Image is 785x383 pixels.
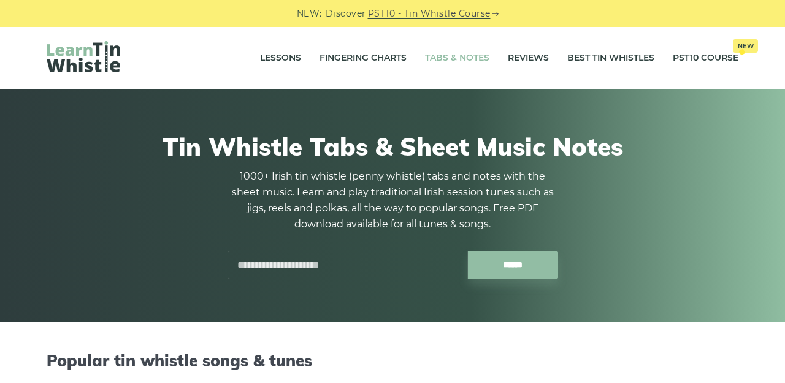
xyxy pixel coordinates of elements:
[673,43,738,74] a: PST10 CourseNew
[227,169,558,232] p: 1000+ Irish tin whistle (penny whistle) tabs and notes with the sheet music. Learn and play tradi...
[508,43,549,74] a: Reviews
[320,43,407,74] a: Fingering Charts
[425,43,489,74] a: Tabs & Notes
[47,132,738,161] h1: Tin Whistle Tabs & Sheet Music Notes
[260,43,301,74] a: Lessons
[47,41,120,72] img: LearnTinWhistle.com
[47,351,738,370] h2: Popular tin whistle songs & tunes
[567,43,654,74] a: Best Tin Whistles
[733,39,758,53] span: New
